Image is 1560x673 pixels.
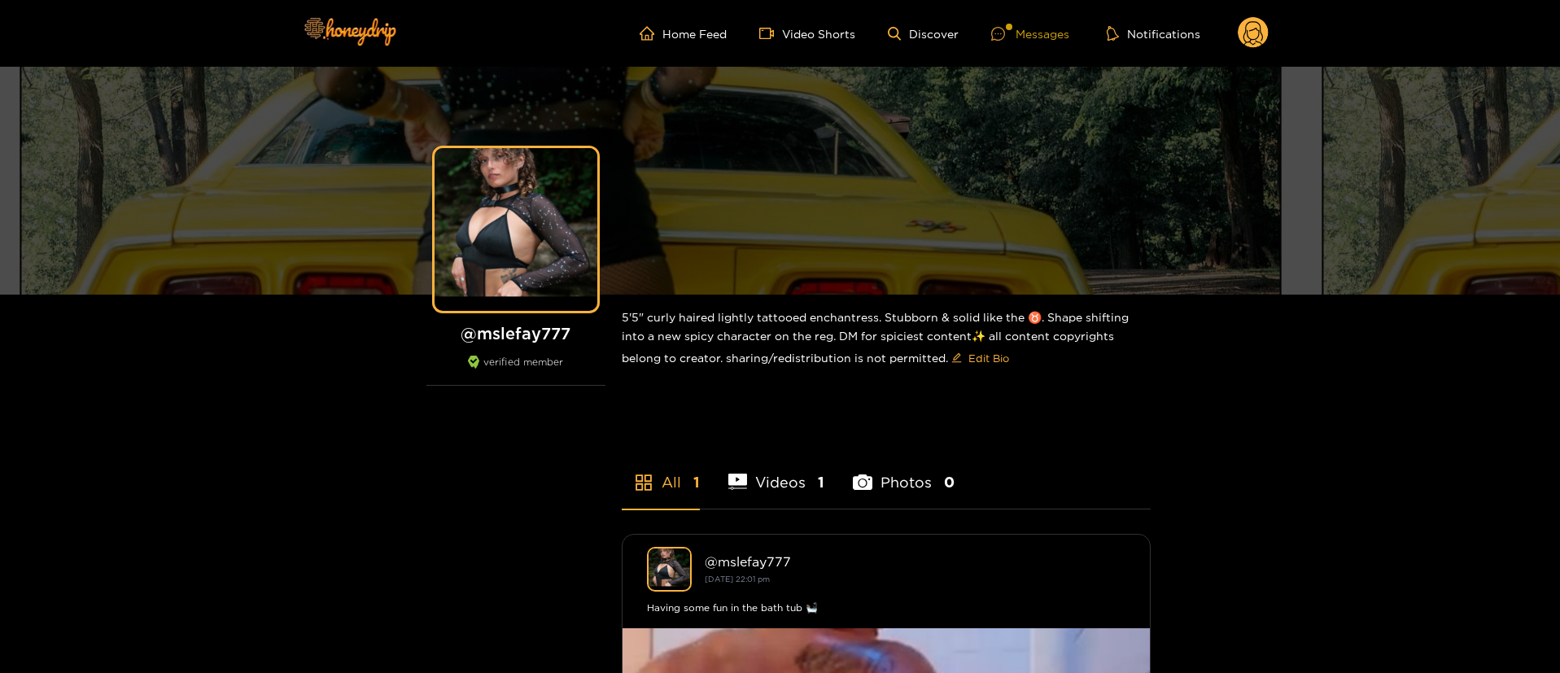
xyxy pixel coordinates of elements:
a: Home Feed [640,26,727,41]
span: 1 [818,472,824,492]
div: @ mslefay777 [705,554,1125,569]
div: 5'5" curly haired lightly tattooed enchantress. Stubborn & solid like the ♉️. Shape shifting into... [622,295,1151,384]
li: Photos [853,435,955,509]
span: Edit Bio [968,350,1009,366]
button: editEdit Bio [948,345,1012,371]
span: 1 [693,472,700,492]
h1: @ mslefay777 [426,323,605,343]
div: Having some fun in the bath tub 🛀🏽 [647,600,1125,616]
div: verified member [426,356,605,386]
span: video-camera [759,26,782,41]
a: Video Shorts [759,26,855,41]
li: All [622,435,700,509]
span: home [640,26,662,41]
span: 0 [944,472,955,492]
span: edit [951,352,962,365]
a: Discover [888,27,959,41]
button: Notifications [1102,25,1205,42]
span: appstore [634,473,653,492]
div: Messages [991,24,1069,43]
small: [DATE] 22:01 pm [705,575,770,583]
li: Videos [728,435,825,509]
img: mslefay777 [647,547,692,592]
